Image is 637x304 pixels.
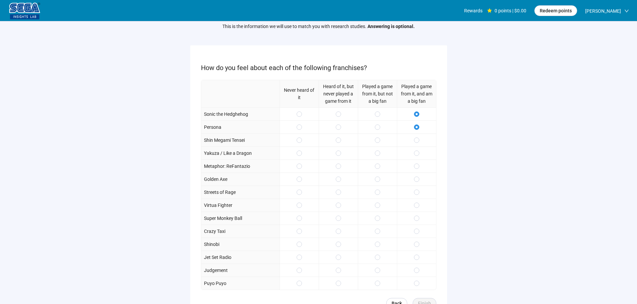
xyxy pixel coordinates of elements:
[487,8,492,13] span: star
[540,7,572,14] span: Redeem points
[322,83,355,105] p: Heard of it, but never played a game from it
[204,136,245,144] p: Shin Megami Tensei
[204,280,226,287] p: Puyo Puyo
[204,110,248,118] p: Sonic the Hedghehog
[204,163,250,170] p: Metaphor: ReFantazio
[204,228,225,235] p: Crazy Taxi
[204,189,236,196] p: Streets of Rage
[204,267,228,274] p: Judgement
[204,123,221,131] p: Persona
[283,86,316,101] p: Never heard of it
[585,0,621,22] span: [PERSON_NAME]
[624,9,629,13] span: down
[534,5,577,16] button: Redeem points
[201,63,436,73] p: How do you feel about each of the following franchises?
[361,83,394,105] p: Played a game from it, but not a big fan
[204,202,232,209] p: Virtua Fighter
[204,254,231,261] p: Jet Set Radio
[204,215,242,222] p: Super Monkey Ball
[204,176,227,183] p: Golden Axe
[222,23,415,30] p: This is the information we will use to match you with research studies.
[400,83,433,105] p: Played a game from it, and am a big fan
[367,24,415,29] strong: Answering is optional.
[204,149,252,157] p: Yakuza / Like a Dragon
[204,241,219,248] p: Shinobi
